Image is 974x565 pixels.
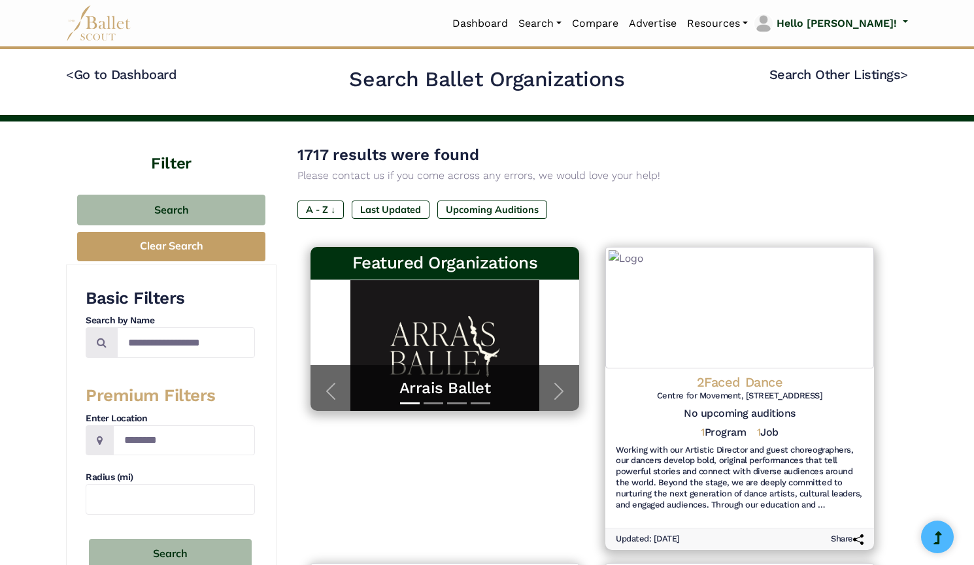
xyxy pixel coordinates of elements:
h6: Centre for Movement, [STREET_ADDRESS] [616,391,864,402]
a: Resources [682,10,753,37]
h4: Search by Name [86,314,255,327]
p: Please contact us if you come across any errors, we would love your help! [297,167,887,184]
button: Slide 2 [424,396,443,411]
label: Last Updated [352,201,429,219]
a: profile picture Hello [PERSON_NAME]! [753,13,908,34]
span: 1717 results were found [297,146,479,164]
p: Hello [PERSON_NAME]! [777,15,897,32]
button: Slide 4 [471,396,490,411]
h4: Radius (mi) [86,471,255,484]
h5: Program [701,426,746,440]
label: Upcoming Auditions [437,201,547,219]
button: Clear Search [77,232,265,261]
h3: Premium Filters [86,385,255,407]
a: Dashboard [447,10,513,37]
button: Search [77,195,265,225]
span: 1 [757,426,761,438]
code: > [900,66,908,82]
a: Arrais Ballet [324,378,566,398]
h4: 2Faced Dance [616,374,864,391]
span: 1 [701,426,705,438]
a: Search Other Listings> [769,67,908,82]
img: Logo [605,247,874,368]
h6: Updated: [DATE] [616,534,680,545]
a: Compare [567,10,624,37]
h4: Enter Location [86,412,255,425]
h6: Share [831,534,864,545]
img: profile picture [754,14,773,33]
a: Advertise [624,10,682,37]
h6: Working with our Artistic Director and guest choreographers, our dancers develop bold, original p... [616,445,864,511]
h3: Basic Filters [86,287,255,310]
h2: Search Ballet Organizations [349,66,624,93]
h4: Filter [66,121,277,175]
h5: No upcoming auditions [616,407,864,421]
h3: Featured Organizations [321,252,569,274]
input: Search by names... [117,327,255,358]
button: Slide 3 [447,396,467,411]
a: <Go to Dashboard [66,67,176,82]
a: Search [513,10,567,37]
input: Location [113,425,255,456]
code: < [66,66,74,82]
h5: Job [757,426,779,440]
button: Slide 1 [400,396,420,411]
label: A - Z ↓ [297,201,344,219]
